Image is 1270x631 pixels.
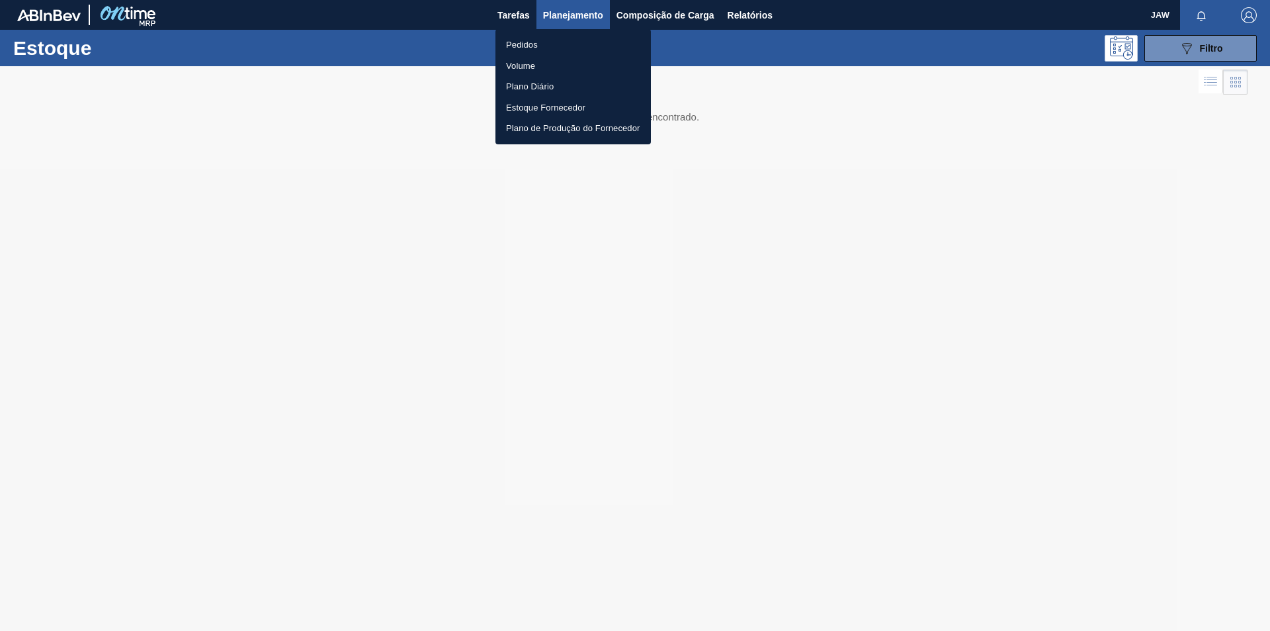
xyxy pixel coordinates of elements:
a: Estoque Fornecedor [495,97,651,119]
a: Pedidos [495,34,651,56]
a: Plano de Produção do Fornecedor [495,118,651,139]
a: Volume [495,56,651,77]
a: Plano Diário [495,76,651,97]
